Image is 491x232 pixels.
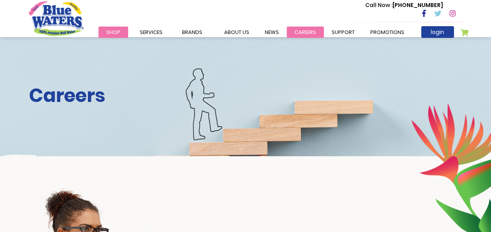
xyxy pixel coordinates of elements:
[324,27,362,38] a: support
[29,84,462,107] h2: Careers
[365,1,393,9] span: Call Now :
[182,29,202,36] span: Brands
[29,1,84,36] a: store logo
[106,29,120,36] span: Shop
[287,27,324,38] a: careers
[140,29,162,36] span: Services
[216,27,257,38] a: about us
[421,26,454,38] a: login
[365,1,443,9] p: [PHONE_NUMBER]
[362,27,412,38] a: Promotions
[257,27,287,38] a: News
